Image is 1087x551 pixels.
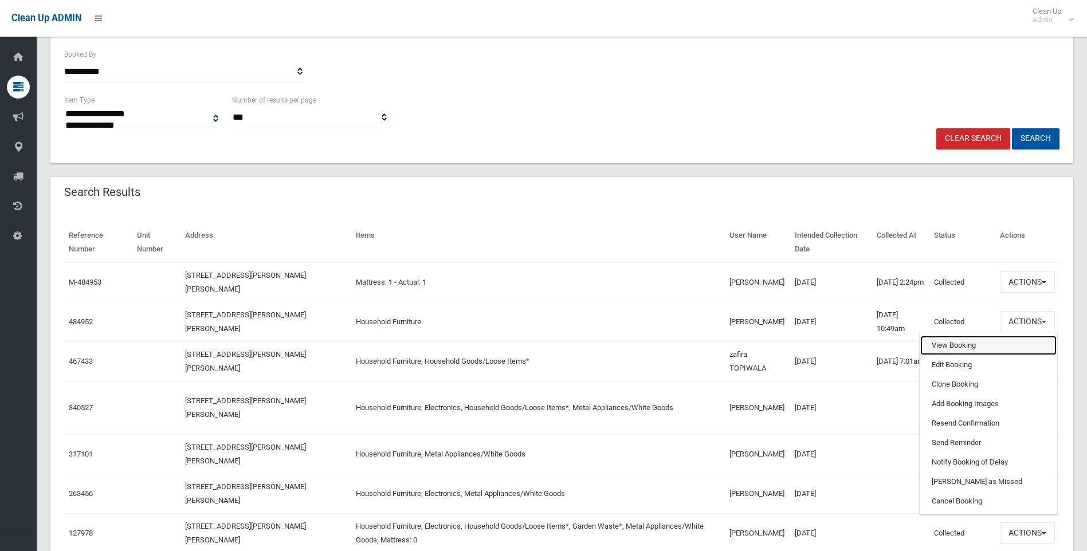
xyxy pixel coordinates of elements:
[725,223,790,262] th: User Name
[920,336,1057,355] a: View Booking
[725,262,790,302] td: [PERSON_NAME]
[69,403,93,412] a: 340527
[790,302,872,341] td: [DATE]
[69,357,93,365] a: 467433
[69,450,93,458] a: 317101
[920,375,1057,394] a: Clone Booking
[185,310,306,333] a: [STREET_ADDRESS][PERSON_NAME][PERSON_NAME]
[872,223,929,262] th: Collected At
[995,223,1059,262] th: Actions
[920,491,1057,511] a: Cancel Booking
[69,278,101,286] a: M-484953
[185,482,306,505] a: [STREET_ADDRESS][PERSON_NAME][PERSON_NAME]
[1012,128,1059,149] button: Search
[351,341,725,381] td: Household Furniture, Household Goods/Loose Items*
[1000,311,1055,332] button: Actions
[64,223,132,262] th: Reference Number
[929,302,995,341] td: Collected
[351,223,725,262] th: Items
[725,341,790,381] td: zafira TOPIWALA
[936,128,1010,149] a: Clear Search
[920,394,1057,414] a: Add Booking Images
[920,355,1057,375] a: Edit Booking
[185,443,306,465] a: [STREET_ADDRESS][PERSON_NAME][PERSON_NAME]
[920,433,1057,452] a: Send Reminder
[180,223,351,262] th: Address
[69,529,93,537] a: 127978
[920,472,1057,491] a: [PERSON_NAME] as Missed
[50,181,154,203] header: Search Results
[185,522,306,544] a: [STREET_ADDRESS][PERSON_NAME][PERSON_NAME]
[725,474,790,513] td: [PERSON_NAME]
[1000,522,1055,544] button: Actions
[929,262,995,302] td: Collected
[790,381,872,434] td: [DATE]
[725,381,790,434] td: [PERSON_NAME]
[132,223,181,262] th: Unit Number
[69,317,93,326] a: 484952
[790,223,872,262] th: Intended Collection Date
[1027,7,1073,24] span: Clean Up
[1000,271,1055,293] button: Actions
[351,434,725,474] td: Household Furniture, Metal Appliances/White Goods
[872,302,929,341] td: [DATE] 10:49am
[1033,15,1061,24] small: Admin
[185,396,306,419] a: [STREET_ADDRESS][PERSON_NAME][PERSON_NAME]
[790,434,872,474] td: [DATE]
[920,414,1057,433] a: Resend Confirmation
[232,94,316,107] label: Number of results per page
[790,262,872,302] td: [DATE]
[725,434,790,474] td: [PERSON_NAME]
[790,341,872,381] td: [DATE]
[351,262,725,302] td: Mattress: 1 - Actual: 1
[920,452,1057,472] a: Notify Booking of Delay
[69,489,93,498] a: 263456
[11,13,81,23] span: Clean Up ADMIN
[872,341,929,381] td: [DATE] 7:01am
[185,271,306,293] a: [STREET_ADDRESS][PERSON_NAME][PERSON_NAME]
[64,94,95,107] label: Item Type
[872,262,929,302] td: [DATE] 2:24pm
[929,223,995,262] th: Status
[185,350,306,372] a: [STREET_ADDRESS][PERSON_NAME][PERSON_NAME]
[725,302,790,341] td: [PERSON_NAME]
[351,302,725,341] td: Household Furniture
[351,381,725,434] td: Household Furniture, Electronics, Household Goods/Loose Items*, Metal Appliances/White Goods
[790,474,872,513] td: [DATE]
[351,474,725,513] td: Household Furniture, Electronics, Metal Appliances/White Goods
[64,48,96,61] label: Booked By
